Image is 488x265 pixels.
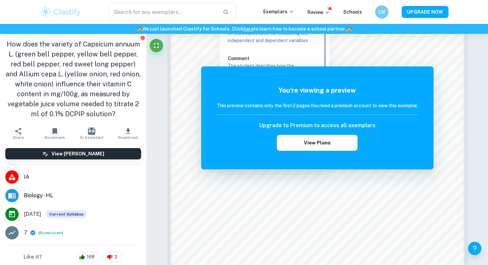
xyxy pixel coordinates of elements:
button: Breakdown [40,230,62,236]
span: 🏫 [137,26,142,32]
span: Bookmark [45,135,65,140]
h6: LM [378,8,386,16]
p: Review [307,9,330,16]
span: IA [24,173,141,181]
span: Download [118,135,138,140]
button: View [PERSON_NAME] [5,148,141,159]
h6: This preview contains only the first 2 pages. You need a premium account to view this exemplar. [217,102,418,109]
span: AI Assistant [80,135,104,140]
p: The student describes how the independent and dependent variables were selected, as well as the j... [228,62,321,135]
input: Search for any exemplars... [109,3,217,21]
h6: View [PERSON_NAME] [51,150,104,157]
h6: Comment [228,55,321,62]
span: Current Syllabus [46,211,86,218]
div: This exemplar is based on the current syllabus. Feel free to refer to it for inspiration/ideas wh... [46,211,86,218]
button: UPGRADE NOW [402,6,448,18]
button: Help and Feedback [468,242,481,255]
button: Report issue [140,35,145,40]
span: Share [13,135,24,140]
h6: We just launched Clastify for Schools. Click to learn how to become a school partner. [1,25,487,33]
button: Download [110,124,146,143]
a: Schools [343,9,362,15]
img: Clastify logo [40,5,82,19]
span: ( ) [39,230,63,236]
p: Exemplars [263,8,294,15]
h6: Like it? [24,253,42,261]
p: 7 [24,229,27,237]
button: Fullscreen [150,39,163,52]
button: LM [375,5,388,19]
button: Bookmark [37,124,73,143]
h5: You're viewing a preview [217,85,418,95]
button: View Plans [277,135,357,151]
img: AI Assistant [88,128,95,135]
span: 3 [111,254,121,260]
span: Biology - HL [24,192,141,200]
a: here [243,26,254,32]
span: 🏫 [346,26,352,32]
span: 168 [83,254,98,260]
h1: How does the variety of Capsicum annuum L. (green bell pepper, yellow bell pepper, red bell peppe... [5,39,141,119]
span: [DATE] [24,210,41,218]
h6: Upgrade to Premium to access all exemplars [259,122,375,130]
button: AI Assistant [73,124,110,143]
